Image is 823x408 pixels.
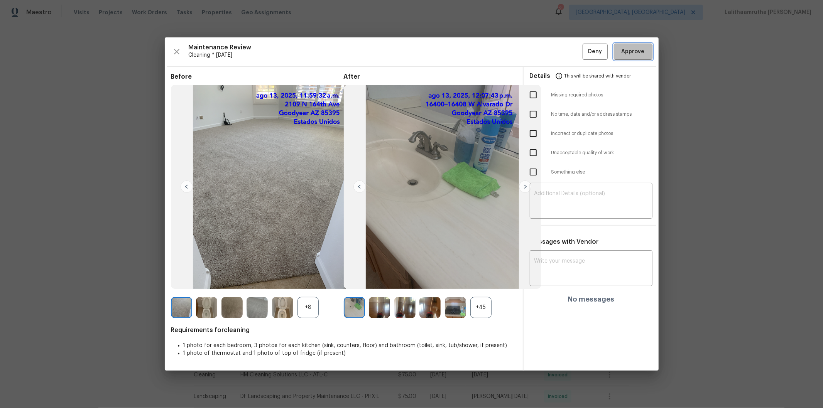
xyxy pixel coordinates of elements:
[530,67,551,85] span: Details
[189,44,583,51] span: Maintenance Review
[551,92,652,98] span: Missing required photos
[551,169,652,175] span: Something else
[551,150,652,156] span: Unacceptable quality of work
[588,47,602,57] span: Deny
[568,295,614,303] h4: No messages
[614,44,652,60] button: Approve
[583,44,608,60] button: Deny
[622,47,645,57] span: Approve
[344,73,517,81] span: After
[524,85,659,105] div: Missing required photos
[524,162,659,182] div: Something else
[189,51,583,59] span: Cleaning * [DATE]
[551,130,652,137] span: Incorrect or duplicate photos
[297,297,319,318] div: +8
[183,342,517,349] li: 1 photo for each bedroom, 3 photos for each kitchen (sink, counters, floor) and bathroom (toilet,...
[564,67,631,85] span: This will be shared with vendor
[181,180,193,193] img: left-chevron-button-url
[470,297,492,318] div: +45
[530,239,599,245] span: Messages with Vendor
[524,124,659,143] div: Incorrect or duplicate photos
[183,349,517,357] li: 1 photo of thermostat and 1 photo of top of fridge (if present)
[171,326,517,334] span: Requirements for cleaning
[524,105,659,124] div: No time, date and/or address stamps
[551,111,652,118] span: No time, date and/or address stamps
[171,73,344,81] span: Before
[524,143,659,162] div: Unacceptable quality of work
[519,180,531,193] img: right-chevron-button-url
[353,180,366,193] img: left-chevron-button-url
